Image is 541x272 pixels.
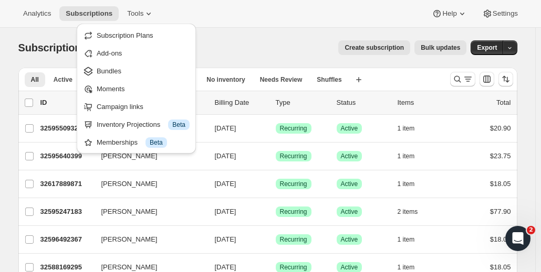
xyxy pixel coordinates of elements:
[97,85,124,93] span: Moments
[59,6,119,21] button: Subscriptions
[215,124,236,132] span: [DATE]
[80,98,193,115] button: Campaign links
[40,97,93,108] p: ID
[505,226,530,251] iframe: Intercom live chat
[414,40,466,55] button: Bulk updates
[97,137,190,148] div: Memberships
[97,31,153,39] span: Subscription Plans
[31,75,39,84] span: All
[490,180,511,188] span: $18.05
[97,67,121,75] span: Bundles
[527,226,535,234] span: 2
[341,208,358,216] span: Active
[206,75,245,84] span: No inventory
[97,49,122,57] span: Add-ons
[398,152,415,160] span: 1 item
[40,179,93,189] p: 32617889871
[280,208,307,216] span: Recurring
[80,134,193,150] button: Memberships
[398,149,426,164] button: 1 item
[398,263,415,271] span: 1 item
[341,263,358,271] span: Active
[172,121,185,129] span: Beta
[40,123,93,134] p: 32595509327
[40,177,511,191] div: 32617889871[PERSON_NAME][DATE]SuccessRecurringSuccessActive1 item$18.05
[80,62,193,79] button: Bundles
[421,43,460,52] span: Bulk updates
[280,235,307,244] span: Recurring
[40,121,511,136] div: 32595509327[PERSON_NAME][DATE]SuccessRecurringSuccessActive1 item$20.90
[80,116,193,133] button: Inventory Projections
[398,177,426,191] button: 1 item
[490,208,511,215] span: $77.90
[150,138,163,147] span: Beta
[398,97,450,108] div: Items
[398,208,418,216] span: 2 items
[398,232,426,247] button: 1 item
[80,27,193,43] button: Subscription Plans
[215,152,236,160] span: [DATE]
[95,176,200,192] button: [PERSON_NAME]
[280,152,307,160] span: Recurring
[215,97,267,108] p: Billing Date
[493,9,518,18] span: Settings
[498,72,513,86] button: Sort the results
[450,72,475,86] button: Search and filter results
[341,235,358,244] span: Active
[477,43,497,52] span: Export
[338,40,410,55] button: Create subscription
[398,121,426,136] button: 1 item
[341,124,358,133] span: Active
[66,9,112,18] span: Subscriptions
[54,75,72,84] span: Active
[317,75,341,84] span: Shuffles
[341,152,358,160] span: Active
[480,72,494,86] button: Customize table column order and visibility
[40,149,511,164] div: 32595640399[PERSON_NAME][DATE]SuccessRecurringSuccessActive1 item$23.75
[95,231,200,248] button: [PERSON_NAME]
[127,9,143,18] span: Tools
[398,204,430,219] button: 2 items
[350,72,367,87] button: Create new view
[215,208,236,215] span: [DATE]
[40,206,93,217] p: 32595247183
[425,6,473,21] button: Help
[40,234,93,245] p: 32596492367
[476,6,524,21] button: Settings
[97,119,190,130] div: Inventory Projections
[496,97,511,108] p: Total
[280,263,307,271] span: Recurring
[40,232,511,247] div: 32596492367[PERSON_NAME][DATE]SuccessRecurringSuccessActive1 item$18.05
[276,97,328,108] div: Type
[40,97,511,108] div: IDCustomerBilling DateTypeStatusItemsTotal
[40,204,511,219] div: 32595247183[PERSON_NAME][DATE]SuccessRecurringSuccessActive2 items$77.90
[95,203,200,220] button: [PERSON_NAME]
[442,9,456,18] span: Help
[80,45,193,61] button: Add-ons
[345,43,404,52] span: Create subscription
[17,6,57,21] button: Analytics
[215,263,236,271] span: [DATE]
[337,97,389,108] p: Status
[23,9,51,18] span: Analytics
[80,80,193,97] button: Moments
[280,124,307,133] span: Recurring
[490,124,511,132] span: $20.90
[490,152,511,160] span: $23.75
[121,6,160,21] button: Tools
[471,40,503,55] button: Export
[101,179,158,189] span: [PERSON_NAME]
[341,180,358,188] span: Active
[18,42,87,53] span: Subscriptions
[490,263,511,271] span: $18.05
[97,103,143,111] span: Campaign links
[490,235,511,243] span: $18.05
[280,180,307,188] span: Recurring
[101,206,158,217] span: [PERSON_NAME]
[398,180,415,188] span: 1 item
[215,235,236,243] span: [DATE]
[398,124,415,133] span: 1 item
[215,180,236,188] span: [DATE]
[260,75,303,84] span: Needs Review
[101,234,158,245] span: [PERSON_NAME]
